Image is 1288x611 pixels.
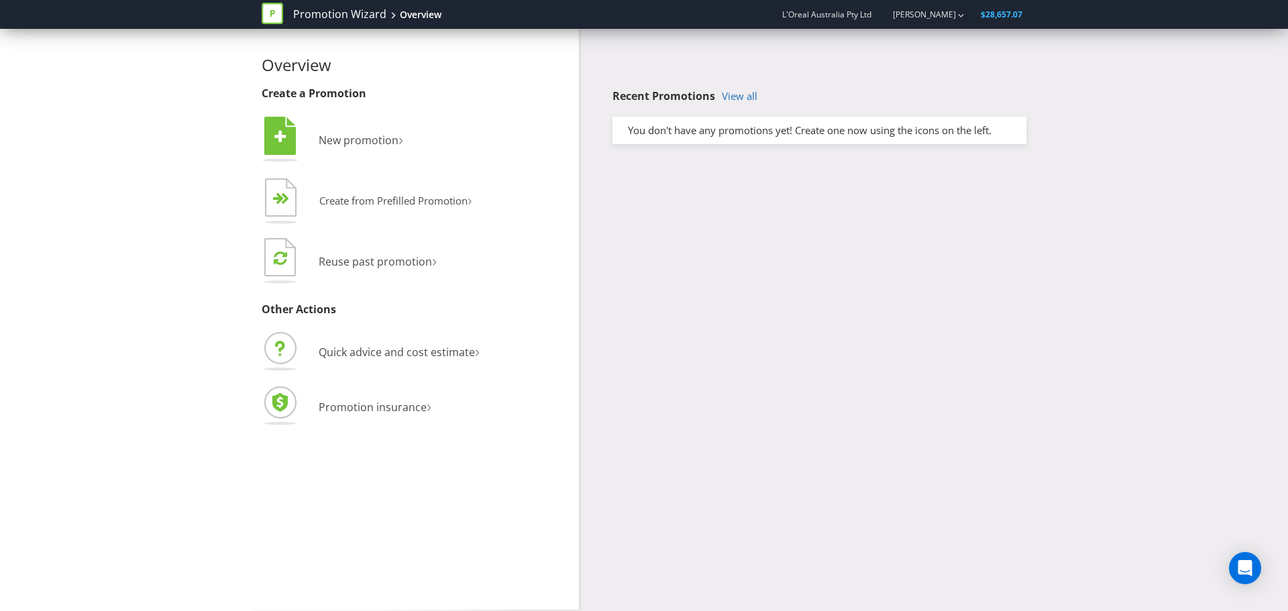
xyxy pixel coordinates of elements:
[319,194,468,207] span: Create from Prefilled Promotion
[274,129,286,144] tspan: 
[262,175,473,229] button: Create from Prefilled Promotion›
[262,56,569,74] h2: Overview
[319,345,475,359] span: Quick advice and cost estimate
[274,250,287,266] tspan: 
[262,400,431,414] a: Promotion insurance›
[612,89,715,103] span: Recent Promotions
[981,9,1022,20] span: $28,657.07
[281,192,290,205] tspan: 
[475,339,480,362] span: ›
[1229,552,1261,584] div: Open Intercom Messenger
[618,123,1021,137] div: You don't have any promotions yet! Create one now using the icons on the left.
[319,133,398,148] span: New promotion
[262,304,569,316] h3: Other Actions
[879,9,956,20] a: [PERSON_NAME]
[782,9,871,20] span: L'Oreal Australia Pty Ltd
[468,189,472,210] span: ›
[432,249,437,271] span: ›
[319,400,427,414] span: Promotion insurance
[398,127,403,150] span: ›
[722,91,757,102] a: View all
[293,7,386,22] a: Promotion Wizard
[262,88,569,100] h3: Create a Promotion
[319,254,432,269] span: Reuse past promotion
[262,345,480,359] a: Quick advice and cost estimate›
[400,8,441,21] div: Overview
[427,394,431,416] span: ›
